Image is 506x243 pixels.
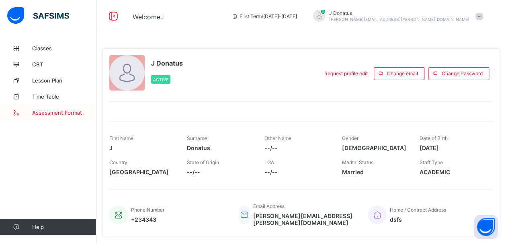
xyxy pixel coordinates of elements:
[442,70,483,76] span: Change Password
[264,159,274,165] span: LGA
[231,13,297,19] span: session/term information
[264,135,291,141] span: Other Name
[7,7,69,24] img: safsims
[253,212,356,226] span: [PERSON_NAME][EMAIL_ADDRESS][PERSON_NAME][DOMAIN_NAME]
[420,159,443,165] span: Staff Type
[187,169,252,175] span: --/--
[187,144,252,151] span: Donatus
[109,144,175,151] span: J
[264,169,330,175] span: --/--
[151,59,183,67] span: J Donatus
[342,135,359,141] span: Gender
[420,169,485,175] span: ACADEMIC
[342,169,408,175] span: Married
[187,159,219,165] span: State of Origin
[342,159,373,165] span: Marital Status
[420,144,485,151] span: [DATE]
[131,216,164,223] span: +234343
[324,70,368,76] span: Request profile edit
[420,135,448,141] span: Date of Birth
[187,135,207,141] span: Surname
[253,203,285,209] span: Email Address
[109,135,133,141] span: First Name
[264,144,330,151] span: --/--
[153,77,168,82] span: Active
[32,61,96,68] span: CBT
[133,13,164,21] span: Welcome J
[329,10,469,16] span: J Donatus
[32,45,96,51] span: Classes
[109,169,175,175] span: [GEOGRAPHIC_DATA]
[387,70,418,76] span: Change email
[389,216,446,223] span: dsfs
[32,109,96,116] span: Assessment Format
[32,77,96,84] span: Lesson Plan
[389,207,446,213] span: Home / Contract Address
[305,10,487,23] div: JDonatus
[342,144,408,151] span: [DEMOGRAPHIC_DATA]
[474,215,498,239] button: Open asap
[32,224,96,230] span: Help
[329,17,469,22] span: [PERSON_NAME][EMAIL_ADDRESS][PERSON_NAME][DOMAIN_NAME]
[109,159,127,165] span: Country
[131,207,164,213] span: Phone Number
[32,93,96,100] span: Time Table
